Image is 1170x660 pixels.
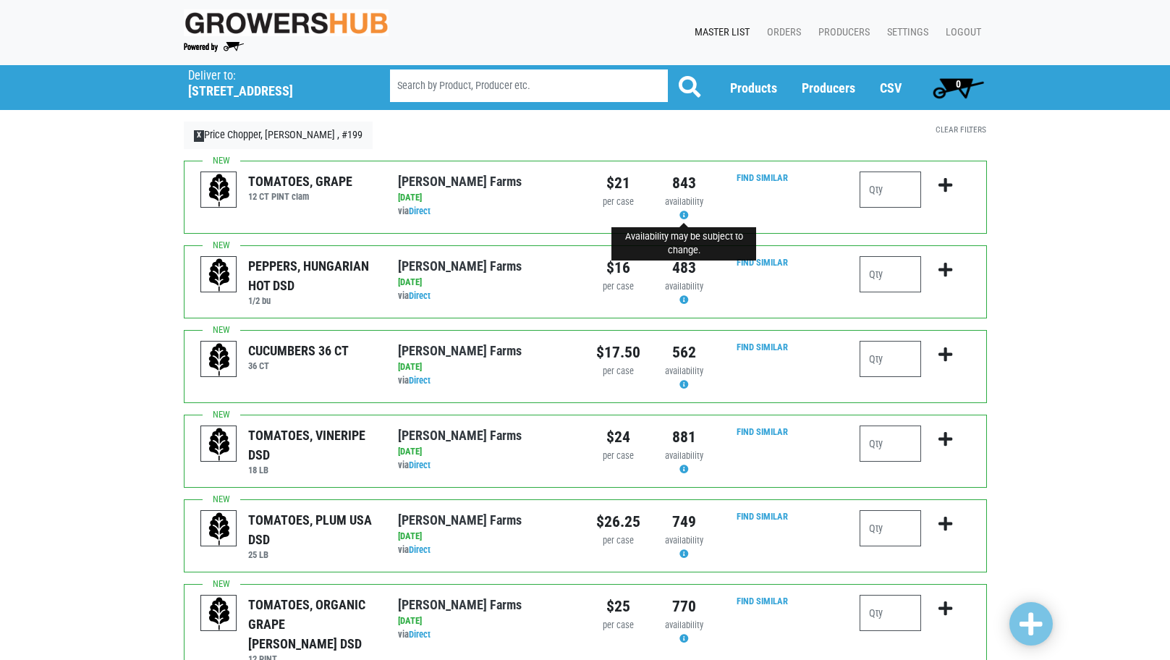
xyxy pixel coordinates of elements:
[860,256,921,292] input: Qty
[596,534,640,548] div: per case
[596,341,640,364] div: $17.50
[398,174,522,189] a: [PERSON_NAME] Farms
[802,80,855,96] a: Producers
[398,459,574,473] div: via
[662,426,706,449] div: 881
[248,295,376,306] h6: 1/2 bu
[665,450,703,461] span: availability
[398,445,574,459] div: [DATE]
[248,172,352,191] div: TOMATOES, GRAPE
[398,205,574,219] div: via
[737,596,788,606] a: Find Similar
[184,122,373,149] a: XPrice Chopper, [PERSON_NAME] , #199
[596,195,640,209] div: per case
[398,343,522,358] a: [PERSON_NAME] Farms
[248,360,349,371] h6: 36 CT
[737,172,788,183] a: Find Similar
[201,511,237,547] img: placeholder-variety-43d6402dacf2d531de610a020419775a.svg
[737,426,788,437] a: Find Similar
[611,227,756,261] div: Availability may be subject to change.
[398,360,574,374] div: [DATE]
[665,365,703,376] span: availability
[248,426,376,465] div: TOMATOES, VINERIPE DSD
[662,595,706,618] div: 770
[201,596,237,632] img: placeholder-variety-43d6402dacf2d531de610a020419775a.svg
[248,341,349,360] div: CUCUMBERS 36 CT
[936,124,986,135] a: Clear Filters
[665,281,703,292] span: availability
[662,172,706,195] div: 843
[737,342,788,352] a: Find Similar
[596,426,640,449] div: $24
[860,172,921,208] input: Qty
[398,289,574,303] div: via
[398,258,522,274] a: [PERSON_NAME] Farms
[409,629,431,640] a: Direct
[188,65,364,99] span: Price Chopper, Cicero , #199 (5701 Cir Dr E, Cicero, NY 13039, USA)
[248,191,352,202] h6: 12 CT PINT clam
[860,595,921,631] input: Qty
[409,460,431,470] a: Direct
[596,365,640,378] div: per case
[596,619,640,632] div: per case
[596,256,640,279] div: $16
[880,80,902,96] a: CSV
[201,426,237,462] img: placeholder-variety-43d6402dacf2d531de610a020419775a.svg
[201,172,237,208] img: placeholder-variety-43d6402dacf2d531de610a020419775a.svg
[409,375,431,386] a: Direct
[194,130,205,142] span: X
[398,530,574,543] div: [DATE]
[596,595,640,618] div: $25
[398,543,574,557] div: via
[737,511,788,522] a: Find Similar
[248,256,376,295] div: PEPPERS, HUNGARIAN HOT DSD
[409,206,431,216] a: Direct
[248,510,376,549] div: TOMATOES, PLUM USA DSD
[409,544,431,555] a: Direct
[934,19,987,46] a: Logout
[596,449,640,463] div: per case
[398,614,574,628] div: [DATE]
[683,19,755,46] a: Master List
[248,595,376,653] div: TOMATOES, ORGANIC GRAPE [PERSON_NAME] DSD
[596,510,640,533] div: $26.25
[860,510,921,546] input: Qty
[201,342,237,378] img: placeholder-variety-43d6402dacf2d531de610a020419775a.svg
[398,597,522,612] a: [PERSON_NAME] Farms
[956,78,961,90] span: 0
[188,69,353,83] p: Deliver to:
[876,19,934,46] a: Settings
[398,276,574,289] div: [DATE]
[665,535,703,546] span: availability
[398,628,574,642] div: via
[730,80,777,96] a: Products
[662,256,706,279] div: 483
[398,428,522,443] a: [PERSON_NAME] Farms
[596,172,640,195] div: $21
[398,512,522,528] a: [PERSON_NAME] Farms
[662,510,706,533] div: 749
[596,280,640,294] div: per case
[248,465,376,475] h6: 18 LB
[201,257,237,293] img: placeholder-variety-43d6402dacf2d531de610a020419775a.svg
[398,374,574,388] div: via
[807,19,876,46] a: Producers
[860,341,921,377] input: Qty
[248,549,376,560] h6: 25 LB
[409,290,431,301] a: Direct
[737,257,788,268] a: Find Similar
[755,19,807,46] a: Orders
[665,619,703,630] span: availability
[184,9,389,36] img: original-fc7597fdc6adbb9d0e2ae620e786d1a2.jpg
[926,73,991,102] a: 0
[390,69,668,102] input: Search by Product, Producer etc.
[398,191,574,205] div: [DATE]
[665,196,703,207] span: availability
[188,83,353,99] h5: [STREET_ADDRESS]
[662,341,706,364] div: 562
[860,426,921,462] input: Qty
[184,42,244,52] img: Powered by Big Wheelbarrow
